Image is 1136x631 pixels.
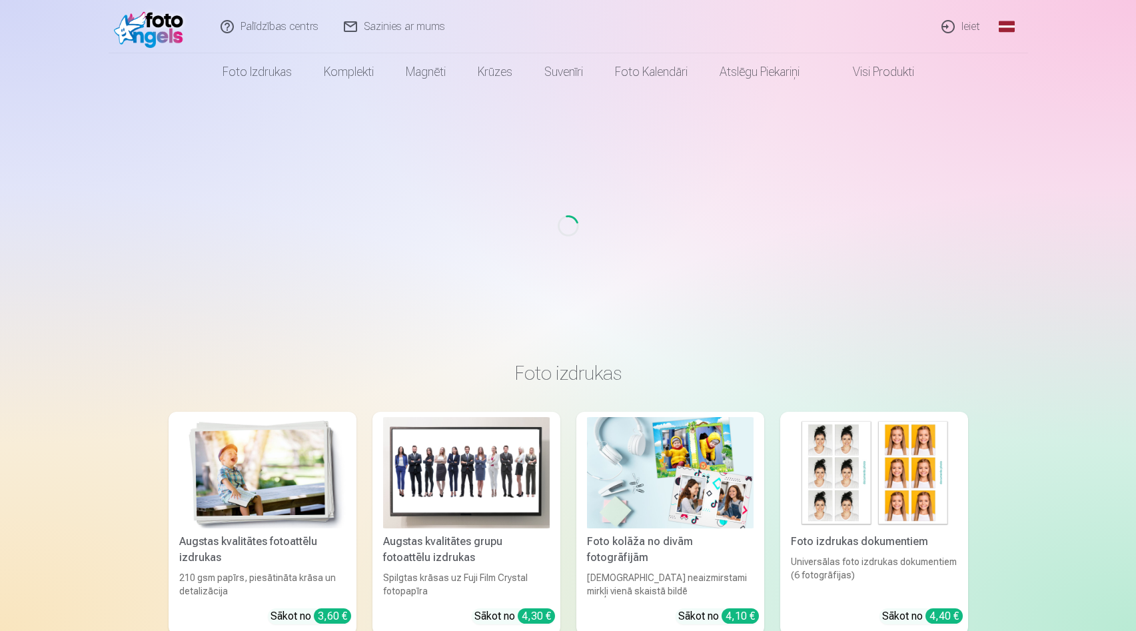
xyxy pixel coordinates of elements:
div: 210 gsm papīrs, piesātināta krāsa un detalizācija [174,571,351,598]
a: Magnēti [390,53,462,91]
img: Augstas kvalitātes grupu fotoattēlu izdrukas [383,417,550,528]
div: Augstas kvalitātes grupu fotoattēlu izdrukas [378,534,555,566]
a: Suvenīri [528,53,599,91]
div: Augstas kvalitātes fotoattēlu izdrukas [174,534,351,566]
div: 4,30 € [518,608,555,624]
a: Krūzes [462,53,528,91]
div: [DEMOGRAPHIC_DATA] neaizmirstami mirkļi vienā skaistā bildē [582,571,759,598]
div: 4,10 € [722,608,759,624]
div: Universālas foto izdrukas dokumentiem (6 fotogrāfijas) [786,555,963,598]
a: Visi produkti [816,53,930,91]
a: Atslēgu piekariņi [704,53,816,91]
a: Foto kalendāri [599,53,704,91]
div: Spilgtas krāsas uz Fuji Film Crystal fotopapīra [378,571,555,598]
div: Foto izdrukas dokumentiem [786,534,963,550]
div: 4,40 € [925,608,963,624]
div: Sākot no [882,608,963,624]
img: Augstas kvalitātes fotoattēlu izdrukas [179,417,346,528]
a: Foto izdrukas [207,53,308,91]
img: Foto izdrukas dokumentiem [791,417,957,528]
div: Sākot no [678,608,759,624]
div: Sākot no [474,608,555,624]
img: Foto kolāža no divām fotogrāfijām [587,417,754,528]
img: /fa1 [114,5,191,48]
div: 3,60 € [314,608,351,624]
a: Komplekti [308,53,390,91]
div: Foto kolāža no divām fotogrāfijām [582,534,759,566]
div: Sākot no [271,608,351,624]
h3: Foto izdrukas [179,361,957,385]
